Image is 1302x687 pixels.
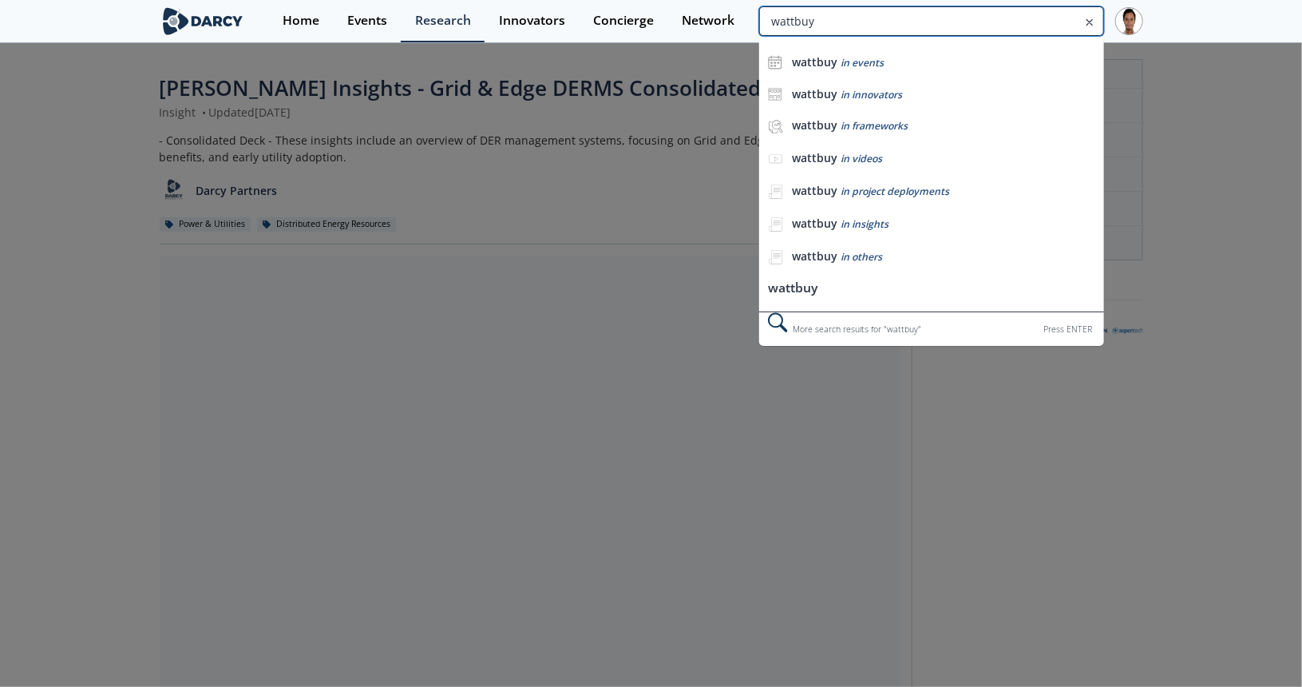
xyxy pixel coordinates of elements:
[792,248,837,264] b: wattbuy
[593,14,654,27] div: Concierge
[1115,7,1143,35] img: Profile
[792,54,837,69] b: wattbuy
[841,56,884,69] span: in events
[841,88,902,101] span: in innovators
[759,312,1103,346] div: More search results for " wattbuy "
[792,117,837,133] b: wattbuy
[768,87,782,101] img: icon
[841,119,908,133] span: in frameworks
[759,6,1103,36] input: Advanced Search
[347,14,387,27] div: Events
[682,14,734,27] div: Network
[160,7,247,35] img: logo-wide.svg
[792,150,837,165] b: wattbuy
[768,55,782,69] img: icon
[841,217,888,231] span: in insights
[792,86,837,101] b: wattbuy
[283,14,319,27] div: Home
[415,14,471,27] div: Research
[1044,321,1093,338] div: Press ENTER
[792,183,837,198] b: wattbuy
[841,152,882,165] span: in videos
[499,14,565,27] div: Innovators
[841,250,882,264] span: in others
[759,274,1103,304] li: wattbuy
[792,216,837,231] b: wattbuy
[841,185,949,198] span: in project deployments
